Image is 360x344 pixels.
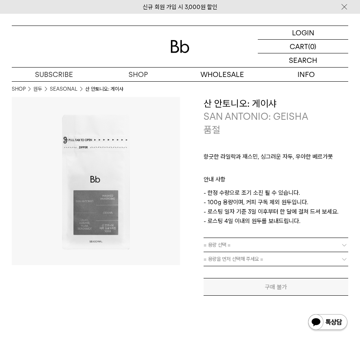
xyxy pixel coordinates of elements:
p: 안내 사항 [204,175,348,188]
a: SUBSCRIBE [12,68,96,81]
h3: 산 안토니오: 게이샤 [204,97,348,110]
a: SHOP [96,68,180,81]
p: LOGIN [292,26,314,39]
p: WHOLESALE [180,68,264,81]
p: SEARCH [289,53,317,67]
a: 원두 [33,85,42,93]
p: INFO [264,68,348,81]
p: CART [290,40,308,53]
a: LOGIN [258,26,348,40]
button: 구매 불가 [204,278,348,296]
span: = 용량 선택 = [204,238,231,252]
img: 로고 [171,40,189,53]
p: ㅤ [204,165,348,175]
a: 신규 회원 가입 시 3,000원 할인 [143,4,217,11]
span: = 용량을 먼저 선택해 주세요 = [204,252,263,266]
a: SEASONAL [50,85,77,93]
img: 산 안토니오: 게이샤 [12,97,180,265]
p: SAN ANTONIO: GEISHA [204,110,348,123]
img: 카카오톡 채널 1:1 채팅 버튼 [307,313,348,332]
li: 산 안토니오: 게이샤 [85,85,123,93]
p: - 한정 수량으로 조기 소진 될 수 있습니다. - 100g 용량이며, 커피 구독 제외 원두입니다. - 로스팅 일자 기준 3일 이후부터 한 달에 걸쳐 드셔 보세요. - 로스팅 ... [204,188,348,226]
p: 향긋한 라일락과 재스민, 싱그러운 자두, 우아한 베르가못 [204,152,348,165]
a: SHOP [12,85,26,93]
p: 품절 [204,123,220,137]
a: CART (0) [258,40,348,53]
p: (0) [308,40,316,53]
